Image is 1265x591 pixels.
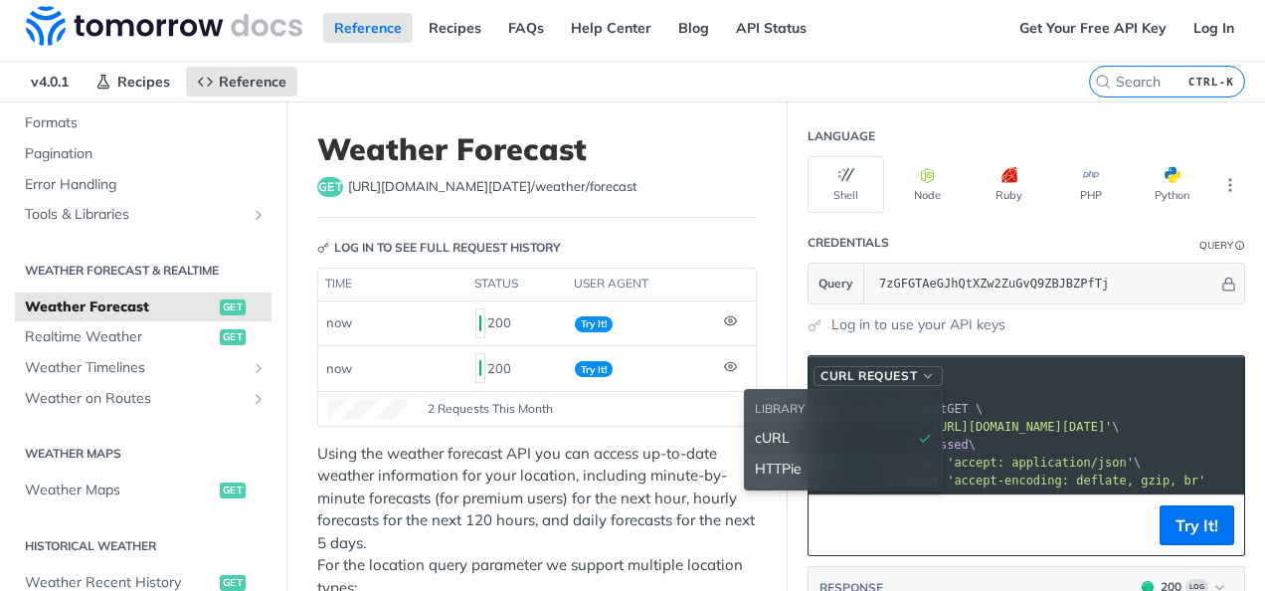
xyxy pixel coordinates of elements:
[186,67,297,97] a: Reference
[318,269,467,300] th: time
[1218,274,1239,294] button: Hide
[567,269,716,300] th: user agent
[818,275,853,293] span: Query
[317,242,329,254] svg: Key
[846,420,1120,434] span: \
[85,67,181,97] a: Recipes
[1134,156,1210,213] button: Python
[251,207,267,223] button: Show subpages for Tools & Libraries
[1182,13,1245,43] a: Log In
[117,73,170,91] span: Recipes
[20,67,80,97] span: v4.0.1
[323,13,413,43] a: Reference
[1183,72,1239,92] kbd: CTRL-K
[947,456,1134,470] span: 'accept: application/json'
[25,297,215,317] span: Weather Forecast
[1160,505,1234,545] button: Try It!
[467,269,567,300] th: status
[15,445,271,463] h2: Weather Maps
[809,264,864,303] button: Query
[15,108,271,138] a: Formats
[25,205,246,225] span: Tools & Libraries
[15,537,271,555] h2: Historical Weather
[25,481,215,500] span: Weather Maps
[475,306,559,340] div: 200
[317,131,757,167] h1: Weather Forecast
[15,353,271,383] a: Weather TimelinesShow subpages for Weather Timelines
[25,327,215,347] span: Realtime Weather
[725,13,817,43] a: API Status
[220,329,246,345] span: get
[947,474,1205,488] span: 'accept-encoding: deflate, gzip, br'
[219,73,286,91] span: Reference
[808,156,884,213] button: Shell
[15,384,271,414] a: Weather on RoutesShow subpages for Weather on Routes
[317,239,561,257] div: Log in to see full request history
[15,170,271,200] a: Error Handling
[15,200,271,230] a: Tools & LibrariesShow subpages for Tools & Libraries
[575,316,613,332] span: Try It!
[15,322,271,352] a: Realtime Weatherget
[326,314,352,330] span: now
[808,234,889,252] div: Credentials
[971,156,1047,213] button: Ruby
[26,6,302,46] img: Tomorrow.io Weather API Docs
[251,360,267,376] button: Show subpages for Weather Timelines
[1199,238,1245,253] div: QueryInformation
[220,575,246,591] span: get
[25,175,267,195] span: Error Handling
[15,293,271,322] a: Weather Forecastget
[15,476,271,505] a: Weather Mapsget
[1199,238,1233,253] div: Query
[25,113,267,133] span: Formats
[479,360,481,376] span: 200
[220,299,246,315] span: get
[889,156,966,213] button: Node
[328,399,408,419] canvas: Line Graph
[15,139,271,169] a: Pagination
[497,13,555,43] a: FAQs
[560,13,662,43] a: Help Center
[1215,170,1245,200] button: More Languages
[317,177,343,197] span: get
[1235,241,1245,251] i: Information
[869,264,1218,303] input: apikey
[479,315,481,331] span: 200
[667,13,720,43] a: Blog
[813,366,943,386] button: cURL Request
[831,314,1005,335] a: Log in to use your API keys
[808,127,875,145] div: Language
[15,262,271,280] h2: Weather Forecast & realtime
[1095,74,1111,90] svg: Search
[251,391,267,407] button: Show subpages for Weather on Routes
[326,360,352,376] span: now
[348,177,637,197] span: https://api.tomorrow.io/v4/weather/forecast
[1052,156,1129,213] button: PHP
[925,420,1112,434] span: '[URL][DOMAIN_NAME][DATE]'
[475,351,559,385] div: 200
[820,367,917,385] span: cURL Request
[428,400,553,418] span: 2 Requests This Month
[25,389,246,409] span: Weather on Routes
[846,456,1141,470] span: \
[818,510,846,540] button: Copy to clipboard
[1008,13,1177,43] a: Get Your Free API Key
[25,358,246,378] span: Weather Timelines
[220,483,246,498] span: get
[418,13,492,43] a: Recipes
[1221,176,1239,194] svg: More ellipsis
[25,144,267,164] span: Pagination
[575,361,613,377] span: Try It!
